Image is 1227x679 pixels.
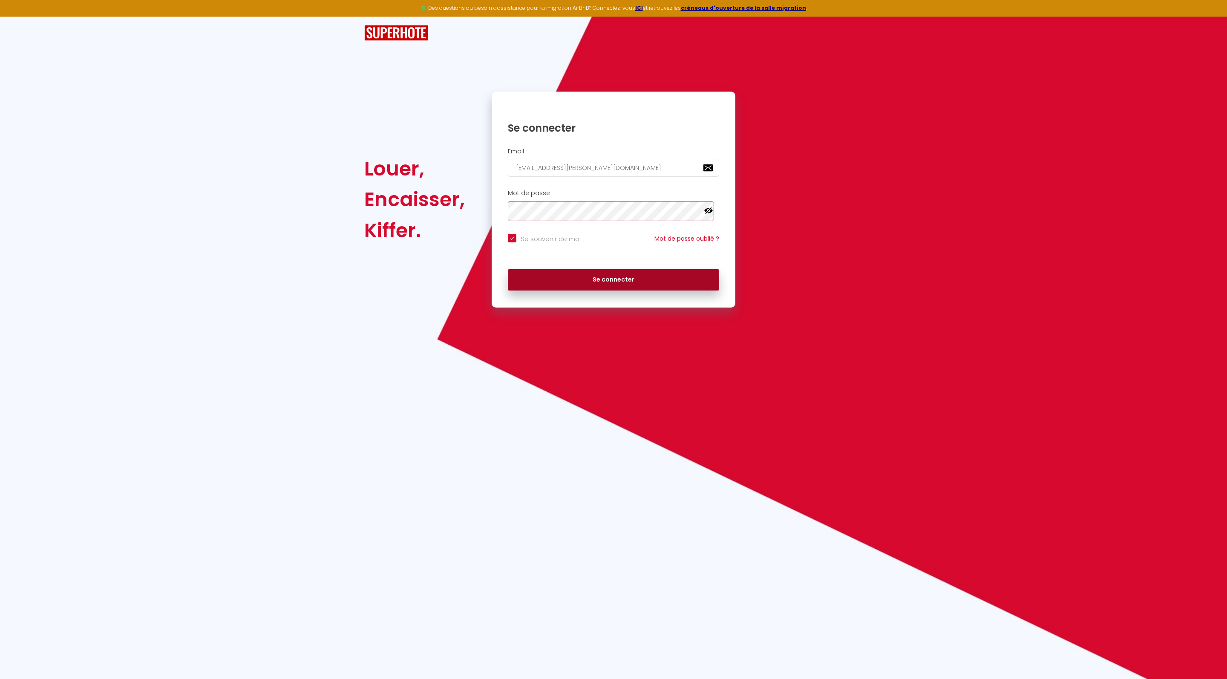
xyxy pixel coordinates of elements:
[7,3,32,29] button: Ouvrir le widget de chat LiveChat
[364,215,465,246] div: Kiffer.
[364,153,465,184] div: Louer,
[508,190,719,197] h2: Mot de passe
[364,25,428,41] img: SuperHote logo
[508,269,719,291] button: Se connecter
[681,4,806,12] a: créneaux d'ouverture de la salle migration
[635,4,643,12] a: ICI
[508,121,719,135] h1: Se connecter
[654,234,719,243] a: Mot de passe oublié ?
[364,184,465,215] div: Encaisser,
[508,159,719,177] input: Ton Email
[508,148,719,155] h2: Email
